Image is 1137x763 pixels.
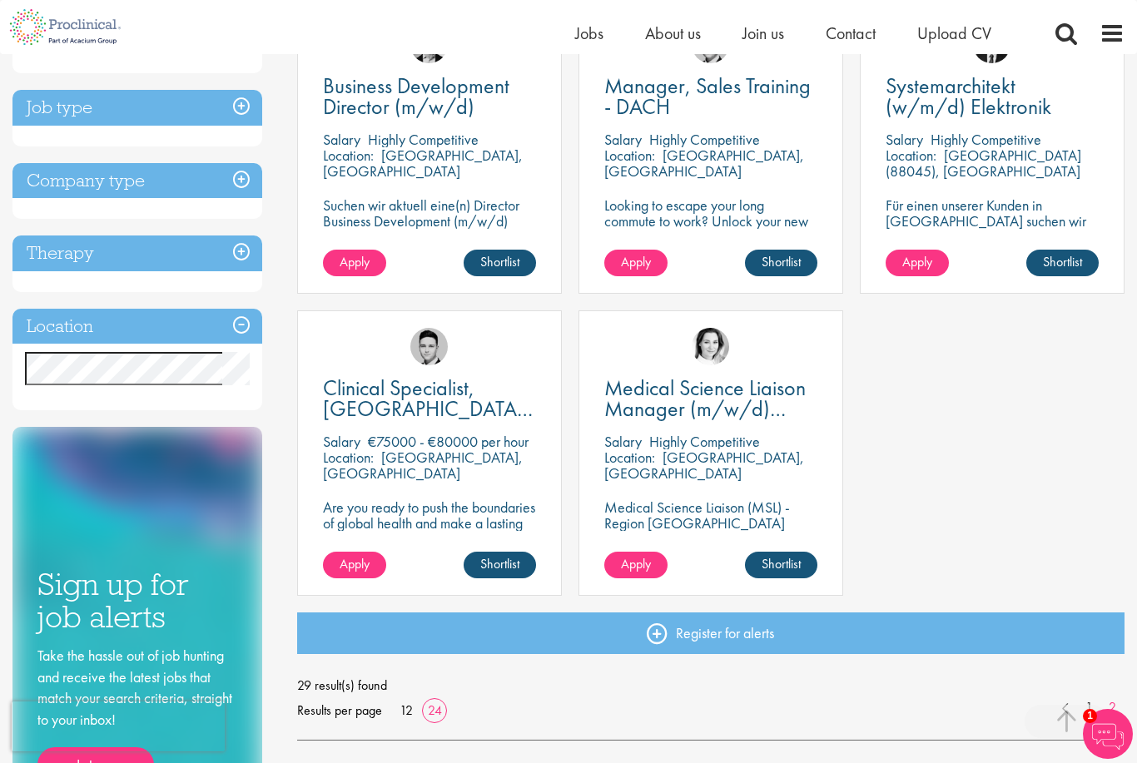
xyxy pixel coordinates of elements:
a: 2 [1100,698,1125,717]
span: Location: [323,146,374,165]
a: Manager, Sales Training - DACH [604,76,817,117]
span: Medical Science Liaison Manager (m/w/d) Nephrologie [604,374,806,443]
span: Business Development Director (m/w/d) [323,72,509,121]
span: Apply [340,555,370,572]
a: Shortlist [464,250,536,276]
img: Chatbot [1083,709,1133,759]
span: Location: [886,146,936,165]
span: 1 [1083,709,1097,723]
p: Looking to escape your long commute to work? Unlock your new fully flexible, remote working posit... [604,197,817,276]
span: Salary [323,130,360,149]
p: Suchen wir aktuell eine(n) Director Business Development (m/w/d) Standort: [GEOGRAPHIC_DATA] | Mo... [323,197,536,260]
span: Manager, Sales Training - DACH [604,72,811,121]
h3: Sign up for job alerts [37,568,237,632]
p: Highly Competitive [649,432,760,451]
p: €75000 - €80000 per hour [368,432,529,451]
span: 29 result(s) found [297,673,1125,698]
h3: Company type [12,163,262,199]
a: Systemarchitekt (w/m/d) Elektronik [886,76,1099,117]
span: Apply [340,253,370,270]
p: Highly Competitive [649,130,760,149]
h3: Therapy [12,235,262,271]
span: Salary [604,432,642,451]
a: Apply [604,250,668,276]
span: Apply [902,253,932,270]
span: Location: [323,448,374,467]
span: Salary [323,432,360,451]
a: Apply [604,552,668,578]
a: Apply [323,552,386,578]
h3: Location [12,309,262,344]
p: [GEOGRAPHIC_DATA], [GEOGRAPHIC_DATA] [323,146,523,181]
p: Highly Competitive [368,130,479,149]
a: 1 [1077,698,1101,717]
span: Salary [604,130,642,149]
a: Apply [323,250,386,276]
a: Shortlist [1026,250,1099,276]
a: Shortlist [464,552,536,578]
a: Contact [826,22,876,44]
a: Jobs [575,22,603,44]
a: Shortlist [745,250,817,276]
a: Upload CV [917,22,991,44]
span: Results per page [297,698,382,723]
a: Apply [886,250,949,276]
iframe: reCAPTCHA [12,701,225,751]
a: 12 [394,701,419,719]
p: [GEOGRAPHIC_DATA], [GEOGRAPHIC_DATA] [323,448,523,483]
p: [GEOGRAPHIC_DATA] (88045), [GEOGRAPHIC_DATA] [886,146,1081,181]
p: Highly Competitive [931,130,1041,149]
a: Join us [742,22,784,44]
img: Connor Lynes [410,328,448,365]
a: Register for alerts [297,612,1125,654]
img: Greta Prestel [692,328,729,365]
a: Shortlist [745,552,817,578]
span: Apply [621,253,651,270]
span: Salary [886,130,923,149]
a: 24 [422,701,448,719]
p: [GEOGRAPHIC_DATA], [GEOGRAPHIC_DATA] [604,448,804,483]
p: [GEOGRAPHIC_DATA], [GEOGRAPHIC_DATA] [604,146,804,181]
a: Medical Science Liaison Manager (m/w/d) Nephrologie [604,378,817,419]
span: Location: [604,448,655,467]
p: Für einen unserer Kunden in [GEOGRAPHIC_DATA] suchen wir ab sofort einen Leitenden Systemarchitek... [886,197,1099,276]
span: Clinical Specialist, [GEOGRAPHIC_DATA] - Cardiac [323,374,535,443]
a: Business Development Director (m/w/d) [323,76,536,117]
span: Systemarchitekt (w/m/d) Elektronik [886,72,1051,121]
p: Are you ready to push the boundaries of global health and make a lasting impact? This role at a h... [323,499,536,578]
a: Clinical Specialist, [GEOGRAPHIC_DATA] - Cardiac [323,378,536,419]
p: Medical Science Liaison (MSL) - Region [GEOGRAPHIC_DATA] [604,499,817,531]
span: Apply [621,555,651,572]
span: Location: [604,146,655,165]
a: About us [645,22,701,44]
h3: Job type [12,90,262,126]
